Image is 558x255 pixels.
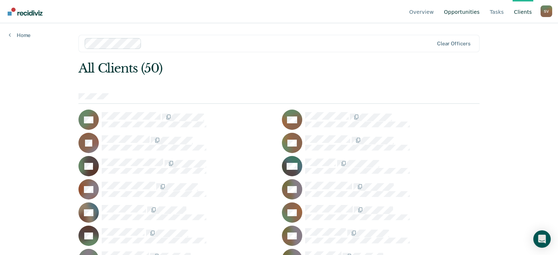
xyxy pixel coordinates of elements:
div: S V [541,5,552,17]
a: Home [9,32,31,38]
div: Clear officers [437,41,470,47]
div: All Clients (50) [78,61,399,76]
button: Profile dropdown button [541,5,552,17]
div: Open Intercom Messenger [533,230,551,248]
img: Recidiviz [8,8,43,16]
